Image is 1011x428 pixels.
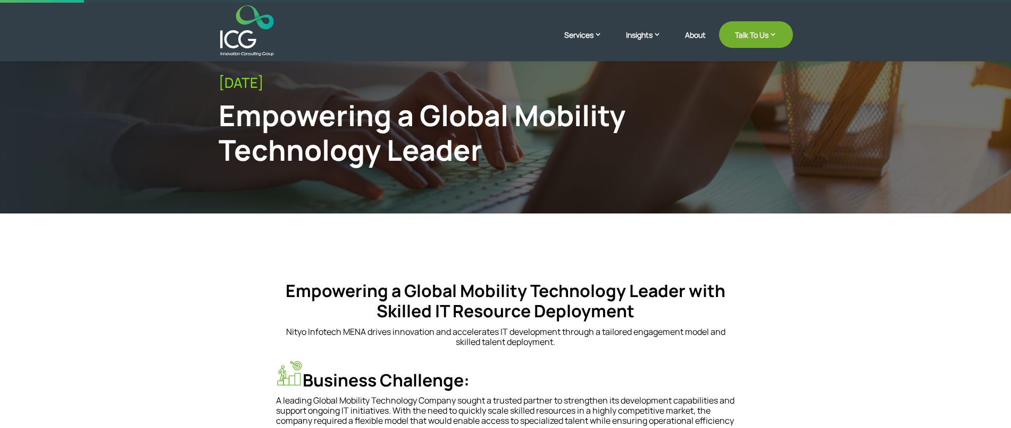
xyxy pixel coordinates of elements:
div: [DATE] [219,75,793,91]
h4: Business Challenge: [276,360,736,396]
h4: Empowering a Global Mobility Technology Leader with Skilled IT Resource Deployment [276,281,736,327]
a: About [685,31,706,56]
p: Nityo Infotech MENA drives innovation and accelerates IT development through a tailored engagemen... [276,327,736,347]
div: Keywords by Traffic [118,63,179,70]
iframe: Chat Widget [834,313,1011,428]
a: Talk To Us [719,21,793,48]
a: Services [564,29,613,56]
a: Insights [626,29,672,56]
img: ICG [220,5,274,56]
div: Empowering a Global Mobility Technology Leader [219,98,661,167]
